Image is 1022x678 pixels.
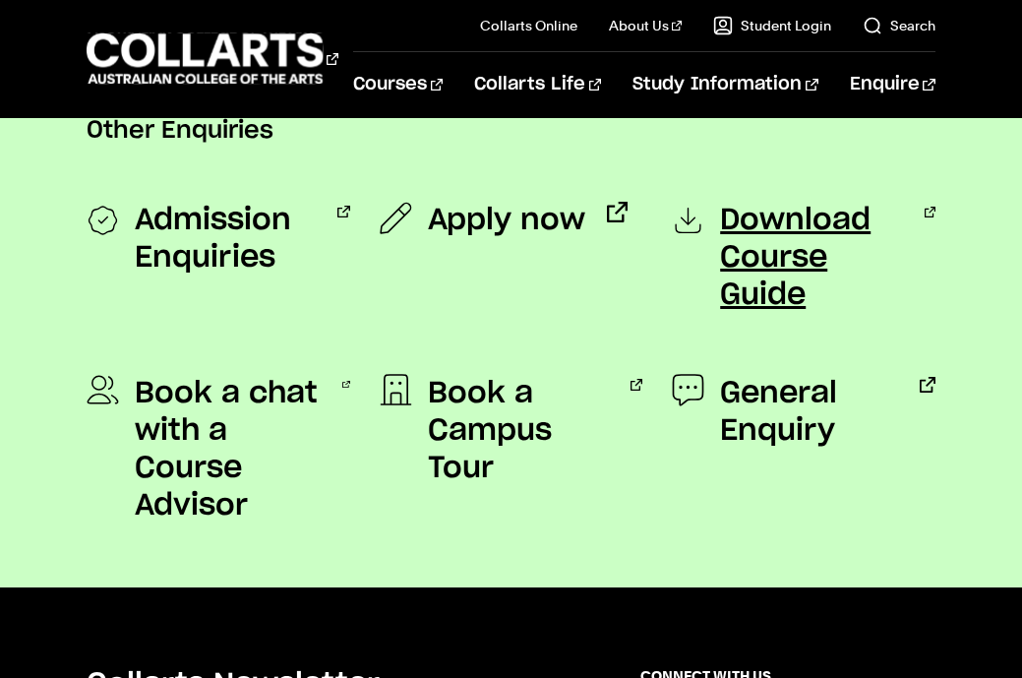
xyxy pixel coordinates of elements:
[428,375,609,487] span: Book a Campus Tour
[609,16,682,35] a: About Us
[863,16,935,35] a: Search
[672,202,934,314] a: Download Course Guide
[135,375,321,524] span: Book a chat with a Course Advisor
[474,52,601,117] a: Collarts Life
[428,202,585,239] span: Apply now
[380,375,642,487] a: Book a Campus Tour
[380,202,628,239] a: Apply now
[720,202,903,314] span: Download Course Guide
[135,202,316,277] span: Admission Enquiries
[87,375,349,524] a: Book a chat with a Course Advisor
[713,16,831,35] a: Student Login
[720,375,898,450] span: General Enquiry
[87,31,304,87] div: Go to homepage
[850,52,935,117] a: Enquire
[87,115,934,147] p: Other Enquiries
[353,52,443,117] a: Courses
[480,16,577,35] a: Collarts Online
[672,375,934,450] a: General Enquiry
[87,202,349,277] a: Admission Enquiries
[632,52,817,117] a: Study Information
